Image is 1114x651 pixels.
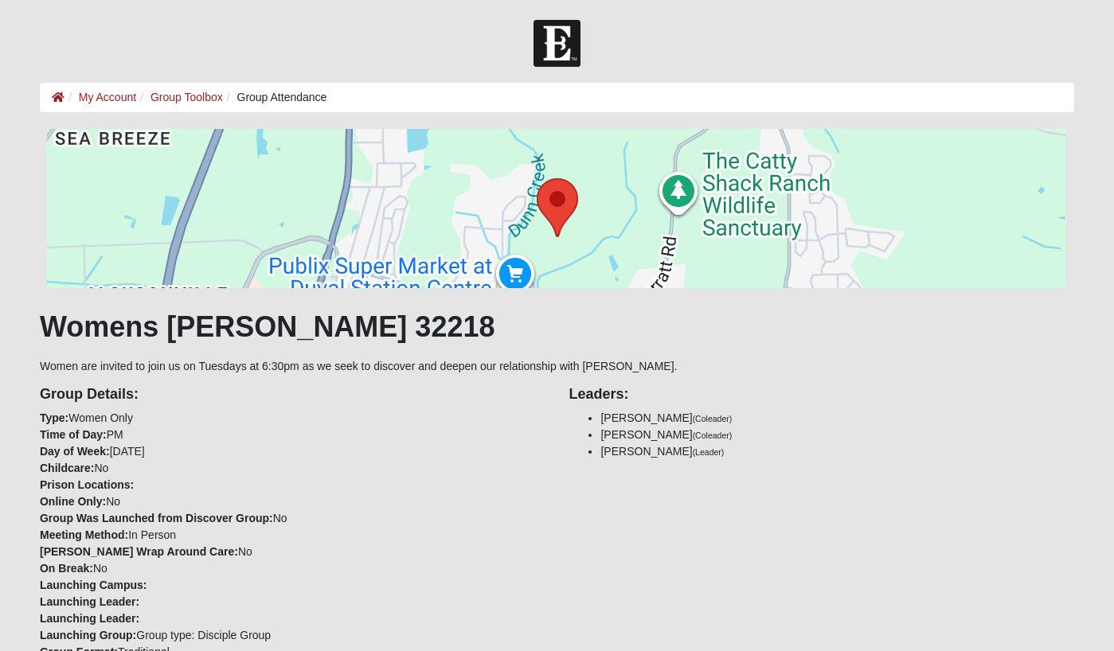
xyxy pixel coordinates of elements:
[40,562,93,575] strong: On Break:
[40,528,128,541] strong: Meeting Method:
[40,478,134,491] strong: Prison Locations:
[40,512,273,524] strong: Group Was Launched from Discover Group:
[223,89,327,106] li: Group Attendance
[40,495,106,508] strong: Online Only:
[40,595,139,608] strong: Launching Leader:
[40,386,545,403] h4: Group Details:
[693,414,733,423] small: (Coleader)
[600,410,1074,427] li: [PERSON_NAME]
[40,612,139,625] strong: Launching Leader:
[40,411,68,424] strong: Type:
[150,91,223,103] a: Group Toolbox
[40,445,110,458] strong: Day of Week:
[693,447,725,457] small: (Leader)
[40,428,107,441] strong: Time of Day:
[79,91,136,103] a: My Account
[600,443,1074,460] li: [PERSON_NAME]
[534,20,580,67] img: Church of Eleven22 Logo
[40,310,1074,344] h1: Womens [PERSON_NAME] 32218
[569,386,1074,403] h4: Leaders:
[693,431,733,440] small: (Coleader)
[40,462,94,474] strong: Childcare:
[40,579,147,591] strong: Launching Campus:
[600,427,1074,443] li: [PERSON_NAME]
[40,545,238,558] strong: [PERSON_NAME] Wrap Around Care:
